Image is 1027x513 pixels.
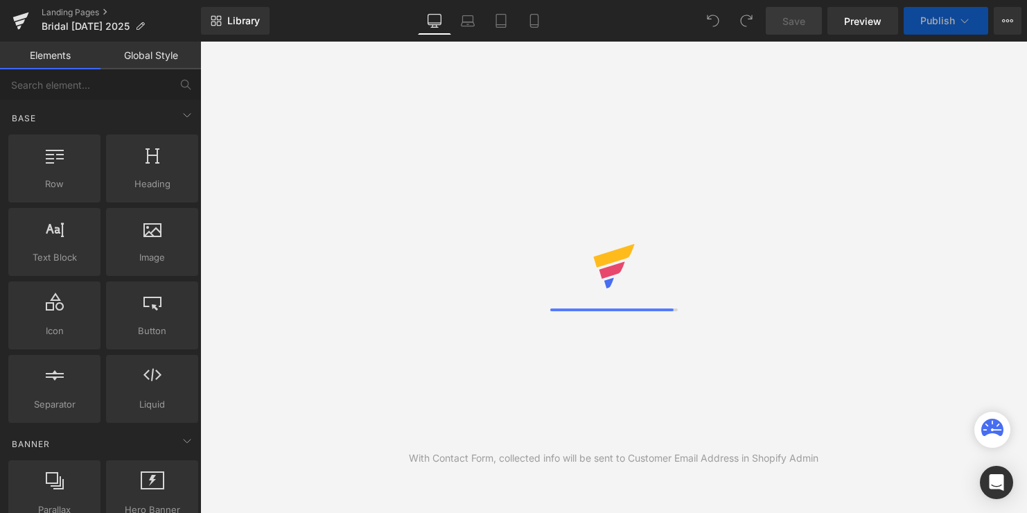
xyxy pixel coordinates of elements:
a: Preview [827,7,898,35]
span: Heading [110,177,194,191]
div: Open Intercom Messenger [980,466,1013,499]
a: New Library [201,7,270,35]
a: Landing Pages [42,7,201,18]
a: Global Style [100,42,201,69]
span: Icon [12,324,96,338]
a: Mobile [518,7,551,35]
span: Preview [844,14,881,28]
a: Tablet [484,7,518,35]
span: Button [110,324,194,338]
button: More [994,7,1021,35]
span: Library [227,15,260,27]
a: Laptop [451,7,484,35]
span: Banner [10,437,51,451]
span: Image [110,250,194,265]
button: Publish [904,7,988,35]
span: Liquid [110,397,194,412]
span: Publish [920,15,955,26]
div: With Contact Form, collected info will be sent to Customer Email Address in Shopify Admin [409,451,818,466]
a: Desktop [418,7,451,35]
span: Row [12,177,96,191]
button: Undo [699,7,727,35]
span: Text Block [12,250,96,265]
button: Redo [732,7,760,35]
span: Separator [12,397,96,412]
span: Base [10,112,37,125]
span: Save [782,14,805,28]
span: Bridal [DATE] 2025 [42,21,130,32]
